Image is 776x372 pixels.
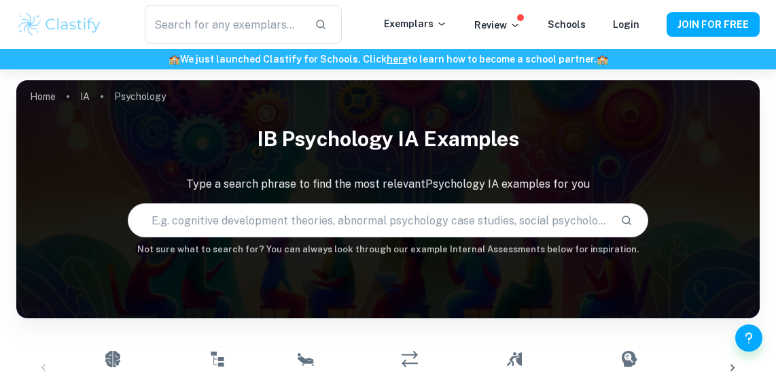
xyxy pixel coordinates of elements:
[16,118,760,160] h1: IB Psychology IA examples
[30,87,56,106] a: Home
[597,54,608,65] span: 🏫
[145,5,304,44] input: Search for any exemplars...
[615,209,638,232] button: Search
[613,19,639,30] a: Login
[3,52,773,67] h6: We just launched Clastify for Schools. Click to learn how to become a school partner.
[548,19,586,30] a: Schools
[474,18,521,33] p: Review
[169,54,180,65] span: 🏫
[128,201,610,239] input: E.g. cognitive development theories, abnormal psychology case studies, social psychology experime...
[16,176,760,192] p: Type a search phrase to find the most relevant Psychology IA examples for you
[387,54,408,65] a: here
[114,89,166,104] p: Psychology
[80,87,90,106] a: IA
[16,243,760,256] h6: Not sure what to search for? You can always look through our example Internal Assessments below f...
[16,11,103,38] img: Clastify logo
[667,12,760,37] button: JOIN FOR FREE
[384,16,447,31] p: Exemplars
[735,324,762,352] button: Help and Feedback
